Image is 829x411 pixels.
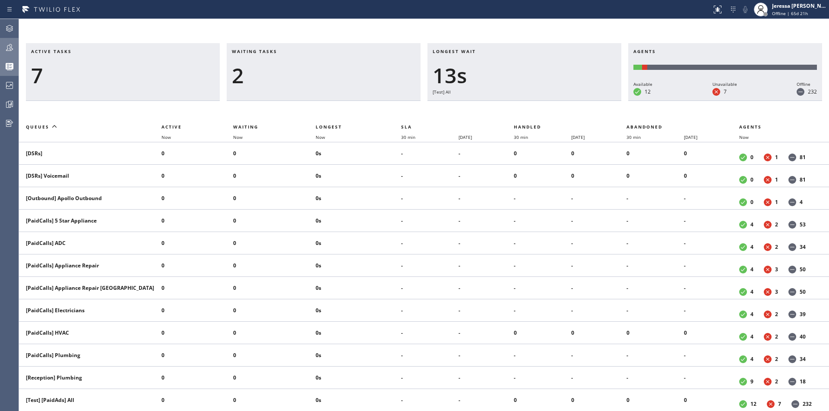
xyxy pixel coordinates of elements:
dd: 4 [750,266,753,273]
li: - [459,169,514,183]
li: - [684,281,739,295]
li: 0 [233,393,316,407]
span: Queues [26,124,49,130]
li: 0 [514,147,571,160]
li: 0s [316,236,401,250]
li: 0 [233,147,316,160]
li: - [514,259,571,273]
dd: 4 [750,288,753,295]
dt: Available [739,154,747,161]
dd: 4 [800,198,803,206]
div: [Test] [PaidAds] All [26,396,155,404]
dt: Available [739,266,747,273]
dd: 40 [800,333,806,340]
dd: 1 [775,176,778,183]
span: Agents [739,124,762,130]
span: Now [739,134,749,140]
li: - [401,147,459,160]
dd: 2 [775,221,778,228]
li: - [459,304,514,317]
div: [PaidCalls] ADC [26,239,155,247]
dt: Unavailable [764,333,772,341]
dt: Available [633,88,641,96]
div: 13s [433,63,616,88]
dt: Available [739,198,747,206]
li: - [459,259,514,273]
li: 0 [233,348,316,362]
li: - [571,371,626,385]
div: Offline: 232 [647,65,817,70]
div: [Test] All [433,88,616,96]
dt: Unavailable [764,378,772,386]
li: 0s [316,304,401,317]
li: 0 [161,371,233,385]
li: - [684,236,739,250]
dt: Available [739,311,747,318]
div: [PaidCalls] Plumbing [26,351,155,359]
dd: 53 [800,221,806,228]
dd: 12 [750,400,756,408]
div: [PaidCalls] HVAC [26,329,155,336]
li: 0 [161,191,233,205]
dd: 34 [800,355,806,363]
span: Waiting tasks [232,48,277,54]
span: 30 min [401,134,415,140]
dd: 4 [750,221,753,228]
dt: Available [739,221,747,229]
li: 0 [233,259,316,273]
li: - [459,393,514,407]
li: - [626,281,684,295]
dt: Offline [788,355,796,363]
dd: 0 [750,154,753,161]
div: Jeressa [PERSON_NAME] [772,2,826,9]
li: - [571,281,626,295]
li: - [401,348,459,362]
li: 0 [161,214,233,228]
li: - [459,371,514,385]
dd: 34 [800,243,806,251]
span: SLA [401,124,412,130]
span: Handled [514,124,541,130]
dd: 50 [800,288,806,295]
li: 0 [161,147,233,160]
li: - [684,214,739,228]
li: 0s [316,147,401,160]
dd: 2 [775,243,778,251]
li: 0s [316,214,401,228]
li: - [684,259,739,273]
li: - [626,304,684,317]
li: 0 [161,393,233,407]
li: - [401,259,459,273]
li: 0 [684,326,739,340]
span: Agents [633,48,656,54]
dd: 18 [800,378,806,385]
li: - [401,304,459,317]
div: [Outbound] Apollo Outbound [26,195,155,202]
dt: Unavailable [764,154,772,161]
span: Offline | 65d 21h [772,10,808,16]
li: 0 [233,214,316,228]
dt: Available [739,176,747,184]
dd: 2 [775,355,778,363]
dt: Unavailable [764,198,772,206]
li: - [459,326,514,340]
dt: Available [739,378,747,386]
dd: 4 [750,333,753,340]
li: 0 [233,326,316,340]
span: Now [233,134,243,140]
div: Available [633,80,652,88]
li: - [684,348,739,362]
li: - [459,236,514,250]
li: 0s [316,281,401,295]
li: - [571,214,626,228]
li: - [514,281,571,295]
li: 0 [233,281,316,295]
li: 0 [626,393,684,407]
div: [PaidCalls] Appliance Repair [GEOGRAPHIC_DATA] [26,284,155,292]
dt: Available [739,400,747,408]
button: Mute [739,3,751,16]
dt: Available [739,243,747,251]
li: 0 [161,304,233,317]
li: - [626,191,684,205]
li: - [514,371,571,385]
